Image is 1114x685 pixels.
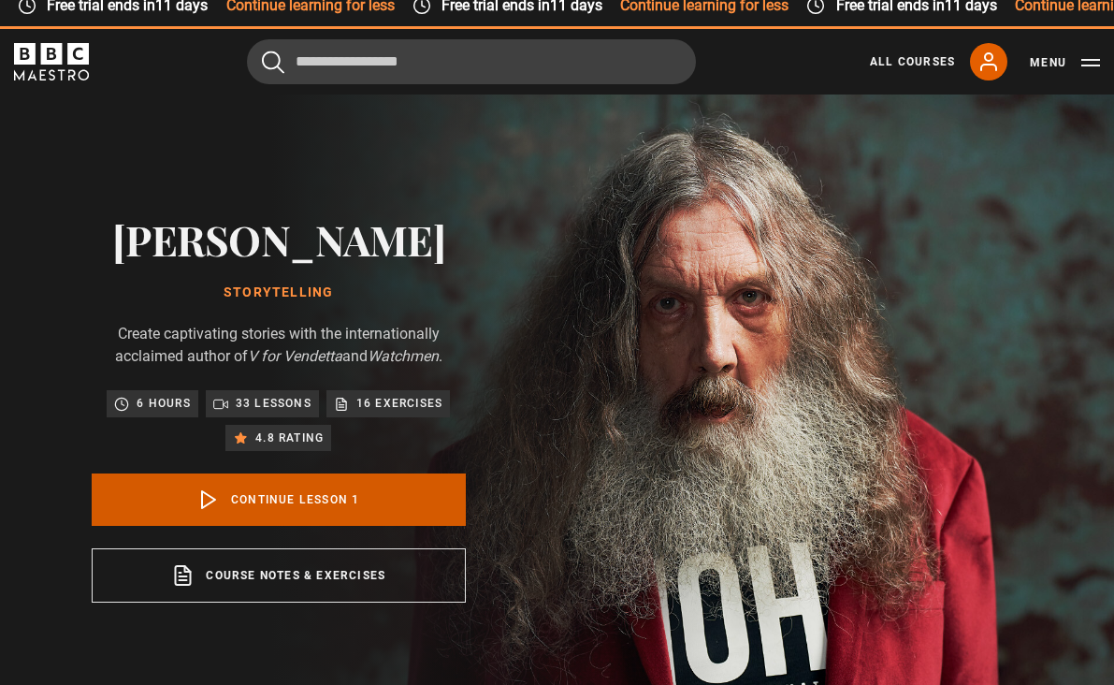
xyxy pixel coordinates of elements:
button: Toggle navigation [1030,53,1100,72]
p: 16 exercises [356,394,442,413]
a: Continue lesson 1 [92,474,466,526]
i: Watchmen [368,347,439,365]
i: V for Vendetta [248,347,342,365]
p: 33 lessons [236,394,311,413]
h1: Storytelling [92,285,466,300]
p: 6 hours [137,394,190,413]
button: Submit the search query [262,51,284,74]
input: Search [247,39,696,84]
h2: [PERSON_NAME] [92,215,466,263]
svg: BBC Maestro [14,43,89,80]
a: All Courses [870,53,955,70]
p: 4.8 rating [255,429,324,447]
p: Create captivating stories with the internationally acclaimed author of and . [92,323,466,368]
a: Course notes & exercises [92,548,466,603]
